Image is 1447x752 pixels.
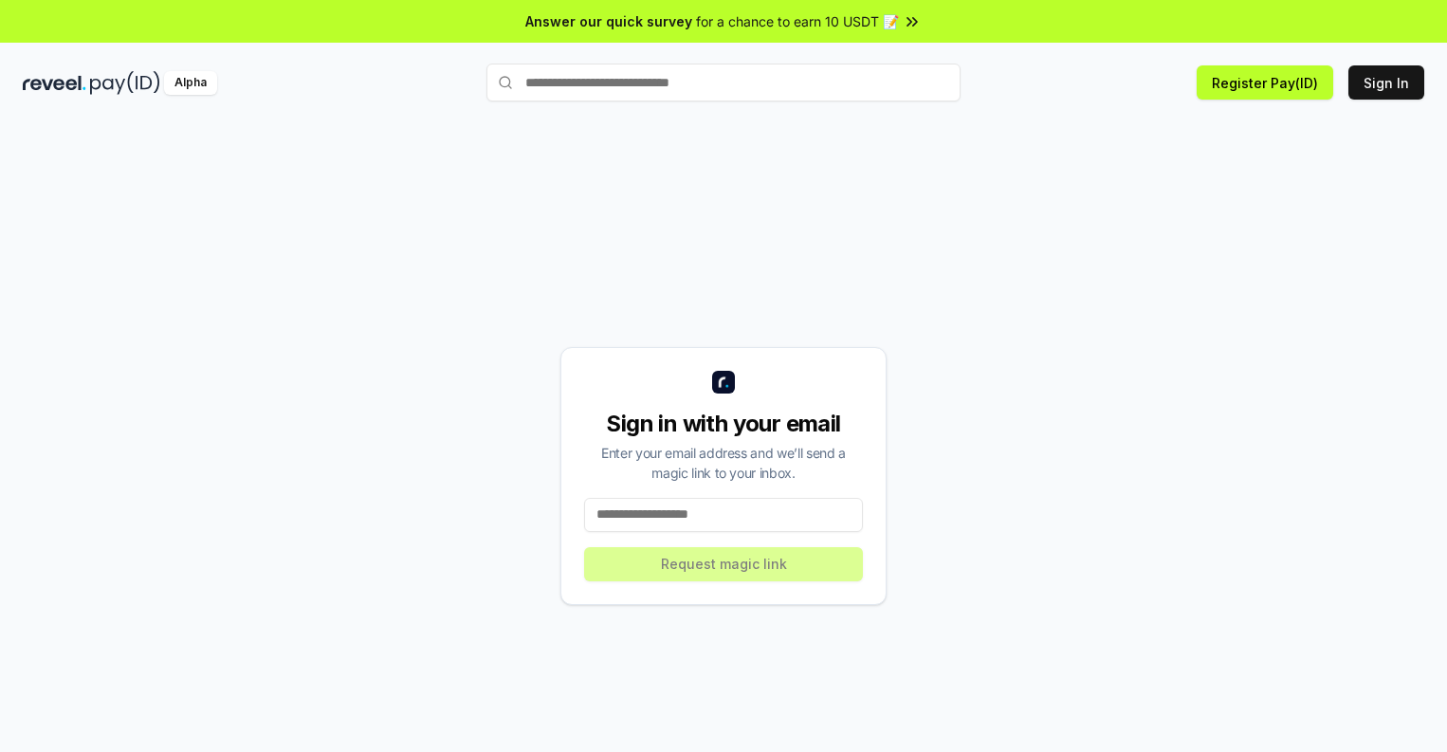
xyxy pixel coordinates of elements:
span: for a chance to earn 10 USDT 📝 [696,11,899,31]
button: Register Pay(ID) [1197,65,1333,100]
div: Enter your email address and we’ll send a magic link to your inbox. [584,443,863,483]
div: Sign in with your email [584,409,863,439]
img: logo_small [712,371,735,394]
img: reveel_dark [23,71,86,95]
div: Alpha [164,71,217,95]
img: pay_id [90,71,160,95]
button: Sign In [1348,65,1424,100]
span: Answer our quick survey [525,11,692,31]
